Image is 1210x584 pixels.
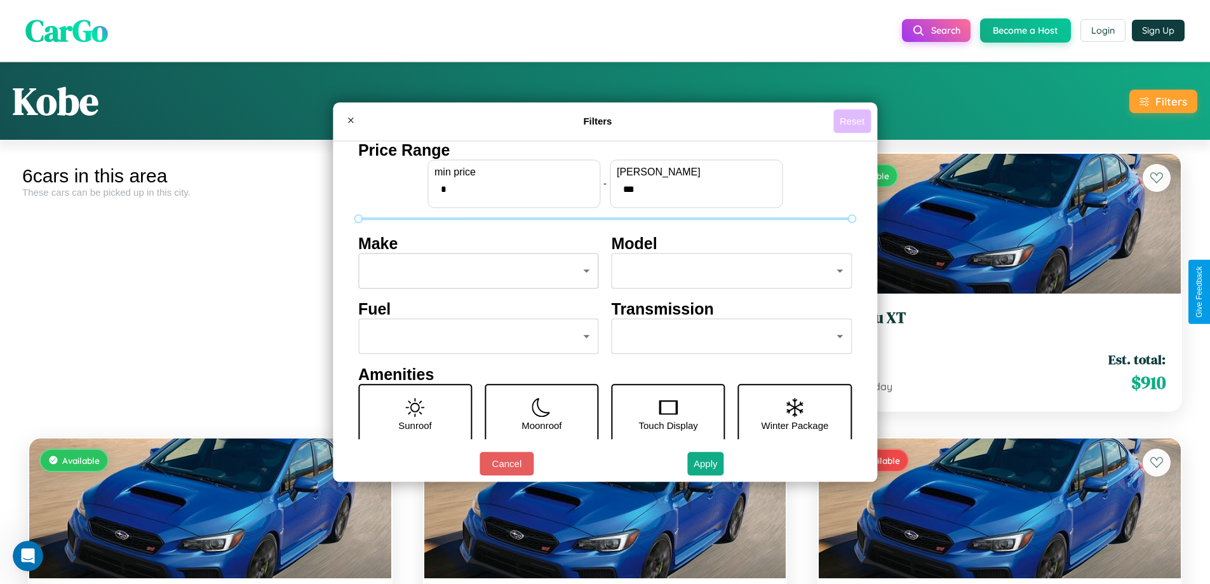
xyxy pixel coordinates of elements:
button: Login [1080,19,1126,42]
h3: Subaru XT [834,309,1166,327]
div: Give Feedback [1195,266,1204,318]
h4: Transmission [612,300,852,318]
button: Become a Host [980,18,1071,43]
h4: Fuel [358,300,599,318]
p: Sunroof [398,417,432,434]
button: Reset [833,109,871,133]
div: These cars can be picked up in this city. [22,187,398,198]
button: Filters [1129,90,1197,113]
p: - [603,175,607,192]
span: $ 910 [1131,370,1166,395]
h4: Filters [362,116,833,126]
button: Search [902,19,971,42]
label: [PERSON_NAME] [617,166,776,178]
p: Moonroof [521,417,561,434]
span: Search [931,25,960,36]
span: / day [866,380,892,393]
button: Apply [687,452,724,475]
label: min price [434,166,593,178]
p: Touch Display [638,417,697,434]
p: Winter Package [762,417,829,434]
h4: Amenities [358,365,852,384]
a: Subaru XT2014 [834,309,1166,340]
div: 6 cars in this area [22,165,398,187]
div: Filters [1155,95,1187,108]
button: Sign Up [1132,20,1185,41]
span: CarGo [25,10,108,51]
h4: Make [358,234,599,253]
h1: Kobe [13,75,98,127]
h4: Model [612,234,852,253]
span: Available [62,455,100,466]
span: Est. total: [1108,350,1166,369]
iframe: Intercom live chat [13,541,43,571]
h4: Price Range [358,141,852,160]
button: Cancel [480,452,534,475]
